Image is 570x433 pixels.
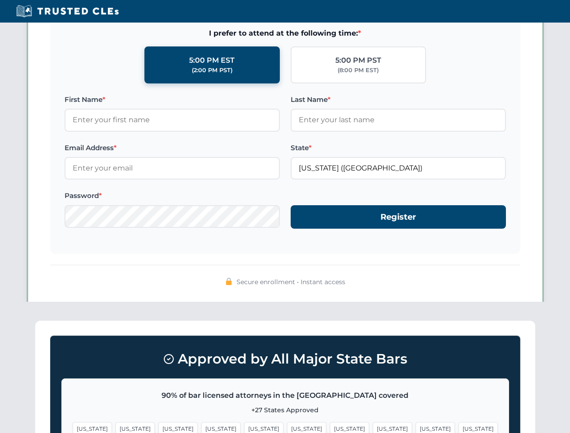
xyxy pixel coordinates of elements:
[225,278,232,285] img: 🔒
[65,94,280,105] label: First Name
[291,109,506,131] input: Enter your last name
[65,190,280,201] label: Password
[338,66,379,75] div: (8:00 PM EST)
[65,157,280,180] input: Enter your email
[14,5,121,18] img: Trusted CLEs
[291,143,506,153] label: State
[291,94,506,105] label: Last Name
[291,205,506,229] button: Register
[189,55,235,66] div: 5:00 PM EST
[73,390,498,401] p: 90% of bar licensed attorneys in the [GEOGRAPHIC_DATA] covered
[65,28,506,39] span: I prefer to attend at the following time:
[291,157,506,180] input: Arizona (AZ)
[65,109,280,131] input: Enter your first name
[335,55,381,66] div: 5:00 PM PST
[73,405,498,415] p: +27 States Approved
[192,66,232,75] div: (2:00 PM PST)
[236,277,345,287] span: Secure enrollment • Instant access
[65,143,280,153] label: Email Address
[61,347,509,371] h3: Approved by All Major State Bars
